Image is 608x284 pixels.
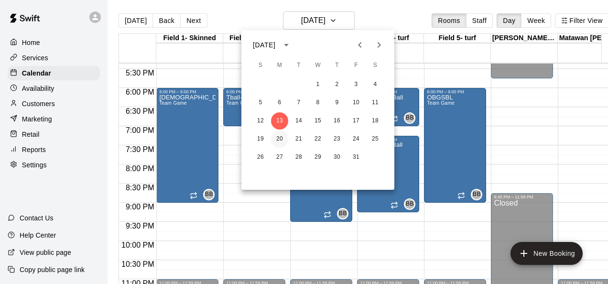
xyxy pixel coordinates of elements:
[328,131,346,148] button: 23
[290,112,307,130] button: 14
[290,131,307,148] button: 21
[347,149,365,166] button: 31
[309,56,326,75] span: Wednesday
[290,149,307,166] button: 28
[369,35,389,55] button: Next month
[290,94,307,111] button: 7
[328,112,346,130] button: 16
[252,56,269,75] span: Sunday
[328,76,346,93] button: 2
[347,56,365,75] span: Friday
[367,94,384,111] button: 11
[347,131,365,148] button: 24
[347,112,365,130] button: 17
[367,112,384,130] button: 18
[252,131,269,148] button: 19
[309,131,326,148] button: 22
[347,94,365,111] button: 10
[347,76,365,93] button: 3
[271,131,288,148] button: 20
[271,94,288,111] button: 6
[309,149,326,166] button: 29
[309,94,326,111] button: 8
[253,40,275,50] div: [DATE]
[271,149,288,166] button: 27
[328,149,346,166] button: 30
[252,94,269,111] button: 5
[350,35,369,55] button: Previous month
[252,149,269,166] button: 26
[328,94,346,111] button: 9
[309,76,326,93] button: 1
[278,37,294,53] button: calendar view is open, switch to year view
[309,112,326,130] button: 15
[328,56,346,75] span: Thursday
[271,56,288,75] span: Monday
[367,131,384,148] button: 25
[367,56,384,75] span: Saturday
[290,56,307,75] span: Tuesday
[271,112,288,130] button: 13
[367,76,384,93] button: 4
[252,112,269,130] button: 12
